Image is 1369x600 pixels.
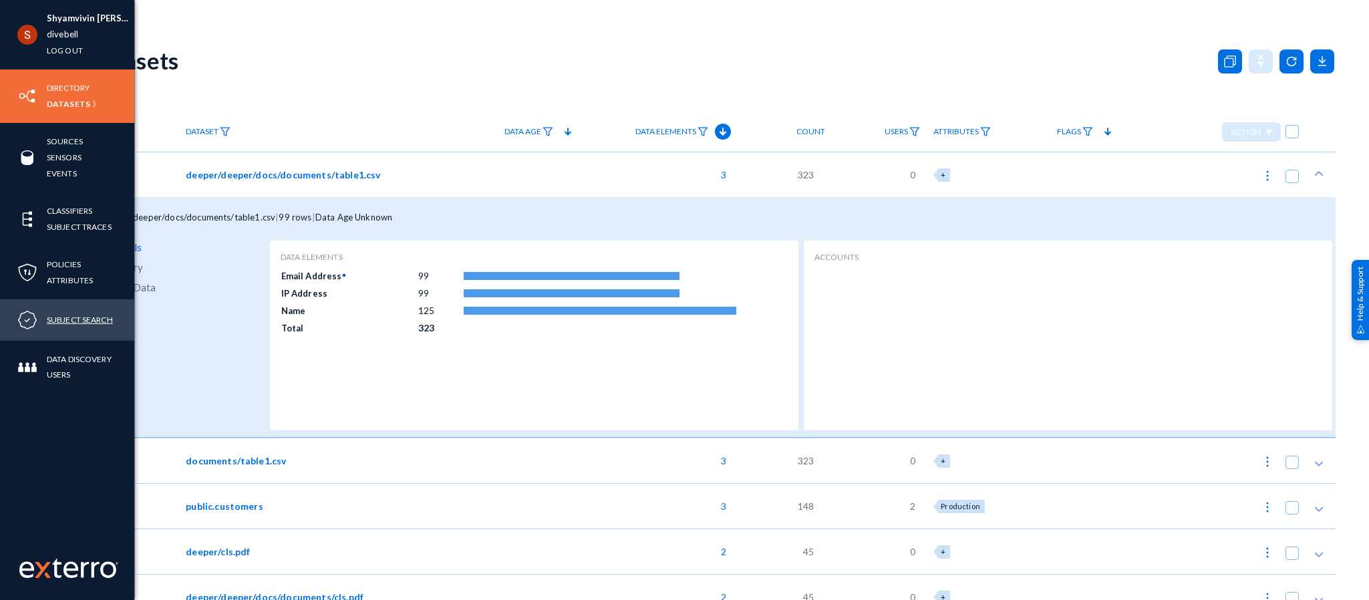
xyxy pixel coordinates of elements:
[796,127,825,136] span: Count
[418,285,463,302] td: 99
[17,148,37,168] img: icon-sources.svg
[933,127,979,136] span: Attributes
[179,120,237,144] a: Dataset
[814,251,1322,263] div: accounts
[698,127,708,136] img: icon-filter.svg
[910,168,915,182] span: 0
[17,357,37,378] img: icon-members.svg
[418,319,463,337] td: 323
[1082,127,1093,136] img: icon-filter.svg
[878,120,927,144] a: Users
[714,454,726,468] span: 3
[1356,325,1365,333] img: help_support.svg
[714,545,726,559] span: 2
[941,170,945,179] span: +
[47,312,113,327] a: Subject Search
[47,257,81,272] a: Policies
[47,203,92,218] a: Classifiers
[47,96,90,112] a: Datasets
[543,127,553,136] img: icon-filter.svg
[275,212,279,222] span: |
[910,499,915,513] span: 2
[88,237,267,257] a: Details
[910,454,915,468] span: 0
[635,127,696,136] span: Data Elements
[798,499,814,513] span: 148
[47,219,112,235] a: Subject Traces
[498,120,560,144] a: Data Age
[714,499,726,513] span: 3
[17,310,37,330] img: icon-compliance.svg
[35,562,51,578] img: exterro-logo.svg
[980,127,991,136] img: icon-filter.svg
[941,502,980,510] span: Production
[941,547,945,556] span: +
[927,120,998,144] a: Attributes
[47,351,134,382] a: Data Discovery Users
[47,150,82,165] a: Sensors
[281,319,418,335] td: Total
[281,267,418,283] td: Email Address
[1261,169,1274,182] img: icon-more.svg
[17,263,37,283] img: icon-policies.svg
[281,285,418,301] td: IP Address
[220,127,231,136] img: icon-filter.svg
[88,257,267,277] a: History
[909,127,920,136] img: icon-filter.svg
[47,43,83,58] a: Log out
[186,499,263,513] span: public.customers
[47,80,90,96] a: Directory
[19,558,118,578] img: exterro-work-mark.svg
[1261,500,1274,514] img: icon-more.svg
[418,267,463,285] td: 99
[504,127,541,136] span: Data Age
[281,302,418,318] td: Name
[1261,546,1274,559] img: icon-more.svg
[186,454,286,468] span: documents/table1.csv
[47,11,134,27] li: Shyamvivin [PERSON_NAME] [PERSON_NAME]
[47,27,78,42] a: divebell
[1050,120,1100,144] a: Flags
[17,209,37,229] img: icon-elements.svg
[47,134,83,149] a: Sources
[88,277,267,297] a: View Data
[186,545,250,559] span: deeper/cls.pdf
[941,456,945,465] span: +
[47,273,93,288] a: Attributes
[186,168,380,182] span: deeper/deeper/docs/documents/table1.csv
[798,168,814,182] span: 323
[1261,455,1274,468] img: icon-more.svg
[312,212,315,222] span: |
[629,120,715,144] a: Data Elements
[102,212,275,222] span: deeper/deeper/docs/documents/table1.csv
[1352,260,1369,340] div: Help & Support
[279,212,311,222] span: 99 rows
[281,251,788,263] div: Data Elements
[17,86,37,106] img: icon-inventory.svg
[186,127,218,136] span: Dataset
[47,166,77,181] a: Events
[315,212,393,222] span: Data Age Unknown
[714,168,726,182] span: 3
[910,545,915,559] span: 0
[17,25,37,45] img: ACg8ocLCHWB70YVmYJSZIkanuWRMiAOKj9BOxslbKTvretzi-06qRA=s96-c
[798,454,814,468] span: 323
[803,545,814,559] span: 45
[418,302,463,319] td: 125
[1057,127,1081,136] span: Flags
[885,127,908,136] span: Users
